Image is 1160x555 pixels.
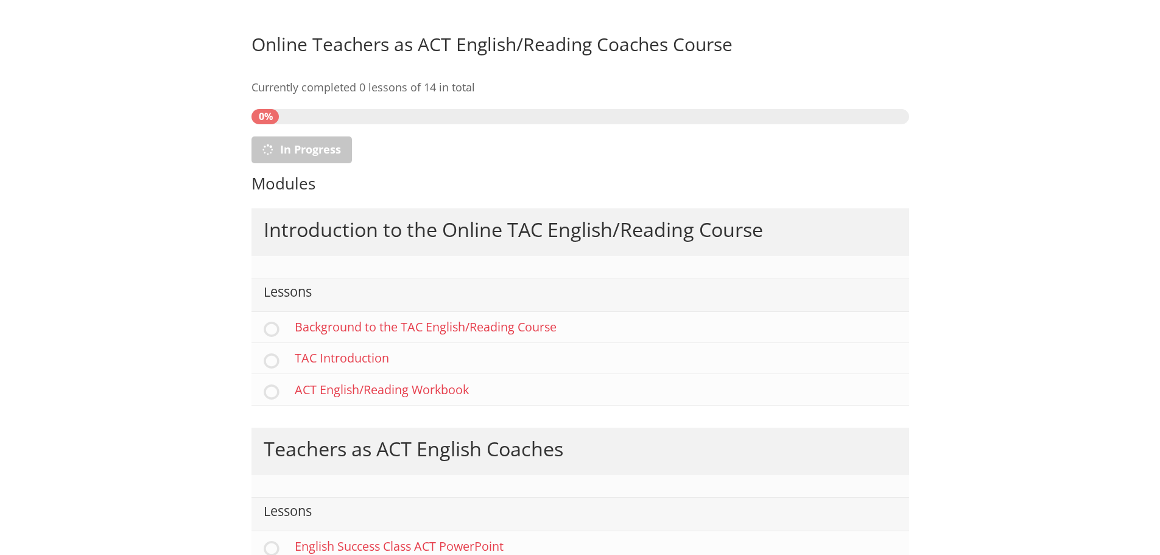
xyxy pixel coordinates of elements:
div: Currently completed 0 lessons of 14 in total [251,78,909,97]
a: ACT English/Reading Workbook [251,374,909,405]
a: TAC Introduction [251,343,909,374]
h2: Introduction to the Online TAC English/Reading Course [264,219,763,245]
h3: Lessons [264,504,312,524]
a: Background to the TAC English/Reading Course [251,312,909,343]
div: In Progress [251,136,352,163]
h2: Modules [251,175,909,197]
span: 0% [251,109,279,124]
h3: Lessons [264,285,312,305]
h2: Teachers as ACT English Coaches [264,439,563,464]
